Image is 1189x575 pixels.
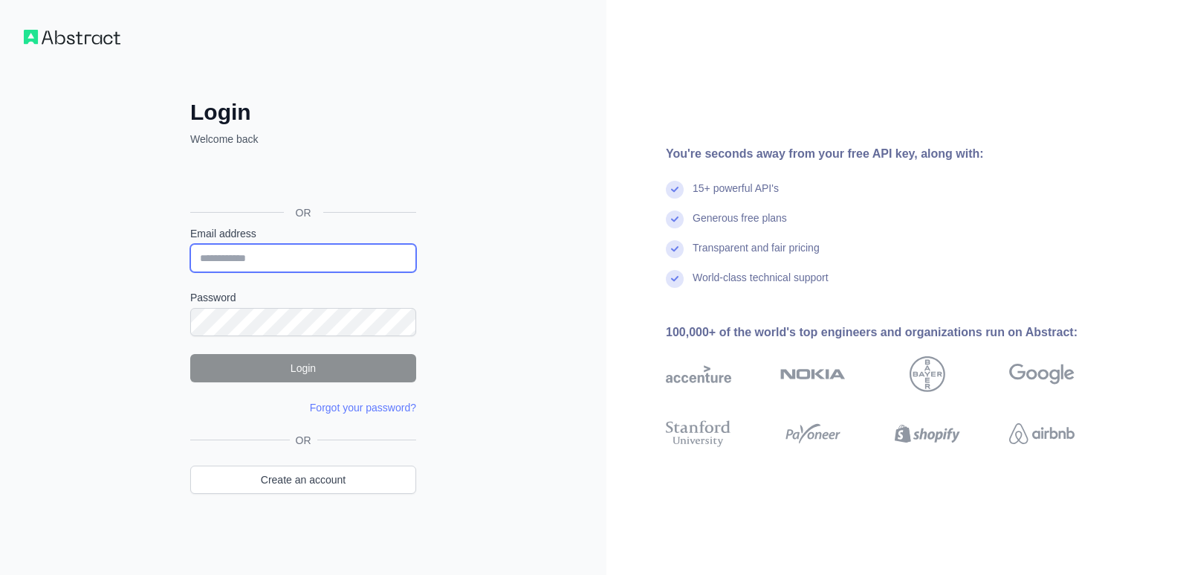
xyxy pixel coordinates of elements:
img: accenture [666,356,731,392]
img: payoneer [780,417,846,450]
span: OR [284,205,323,220]
img: nokia [780,356,846,392]
iframe: Sign in with Google Button [183,163,421,196]
label: Email address [190,226,416,241]
div: 100,000+ of the world's top engineers and organizations run on Abstract: [666,324,1122,341]
img: check mark [666,240,684,258]
img: check mark [666,270,684,288]
img: google [1009,356,1075,392]
a: Forgot your password? [310,402,416,414]
div: World-class technical support [693,270,829,300]
img: Workflow [24,30,120,45]
div: You're seconds away from your free API key, along with: [666,145,1122,163]
h2: Login [190,99,416,126]
img: shopify [895,417,960,450]
img: bayer [910,356,945,392]
img: airbnb [1009,417,1075,450]
div: 15+ powerful API's [693,181,779,211]
label: Password [190,290,416,305]
img: stanford university [666,417,731,450]
img: check mark [666,211,684,228]
img: check mark [666,181,684,199]
span: OR [290,433,317,448]
a: Create an account [190,466,416,494]
div: Generous free plans [693,211,787,240]
p: Welcome back [190,132,416,147]
button: Login [190,354,416,382]
div: Transparent and fair pricing [693,240,820,270]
